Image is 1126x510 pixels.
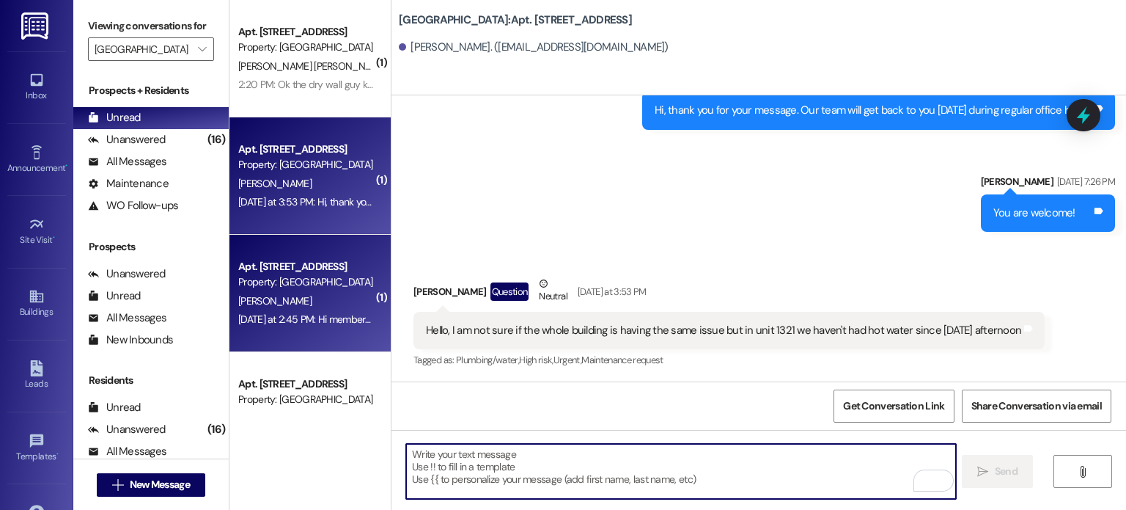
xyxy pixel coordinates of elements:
textarea: To enrich screen reader interactions, please activate Accessibility in Grammarly extension settings [406,444,955,499]
i:  [1077,466,1088,478]
i:  [198,43,206,55]
div: Property: [GEOGRAPHIC_DATA] [238,157,374,172]
div: [DATE] at 3:53 PM [574,284,647,299]
div: New Inbounds [88,332,173,348]
span: [PERSON_NAME] [PERSON_NAME] [238,59,387,73]
div: Unread [88,288,141,304]
div: [PERSON_NAME]. ([EMAIL_ADDRESS][DOMAIN_NAME]) [399,40,669,55]
div: Property: [GEOGRAPHIC_DATA] [238,392,374,407]
span: • [53,233,55,243]
div: Hello, I am not sure if the whole building is having the same issue but in unit 1321 we haven't h... [426,323,1021,338]
a: Inbox [7,68,66,107]
a: Templates • [7,429,66,468]
span: [PERSON_NAME] [238,177,312,190]
div: Tagged as: [413,349,1045,371]
div: Apt. [STREET_ADDRESS] [238,259,374,274]
div: Unanswered [88,132,166,147]
div: 2:20 PM: Ok the dry wall guy knocked on my door I wasn't home will they be back [DATE] [238,78,614,91]
div: Hi, thank you for your message. Our team will get back to you [DATE] during regular office hours [655,103,1092,118]
b: [GEOGRAPHIC_DATA]: Apt. [STREET_ADDRESS] [399,12,632,28]
div: [DATE] at 3:53 PM: Hi, thank you for your message. Our team will get back to you [DATE] during re... [238,195,720,208]
div: Apt. [STREET_ADDRESS] [238,376,374,392]
div: [DATE] 7:26 PM [1053,174,1115,189]
div: Residents [73,373,229,388]
i:  [977,466,988,478]
div: Prospects [73,239,229,255]
div: [PERSON_NAME] [981,174,1115,194]
div: Property: [GEOGRAPHIC_DATA] [238,40,374,55]
div: Property: [GEOGRAPHIC_DATA] [238,274,374,290]
a: Leads [7,356,66,396]
img: ResiDesk Logo [21,12,51,40]
button: Get Conversation Link [834,390,954,423]
a: Buildings [7,284,66,324]
input: All communities [95,37,191,61]
div: All Messages [88,310,166,326]
div: (16) [204,418,229,441]
div: Neutral [536,276,570,307]
div: [PERSON_NAME] [413,276,1045,312]
div: All Messages [88,154,166,170]
div: You are welcome! [993,205,1075,221]
button: Share Conversation via email [962,390,1111,423]
span: • [56,449,59,459]
span: [PERSON_NAME] [238,294,312,307]
div: WO Follow-ups [88,198,178,214]
span: High risk , [519,354,553,366]
span: New Message [130,477,190,492]
span: Maintenance request [581,354,663,366]
i:  [112,479,123,491]
span: Get Conversation Link [843,398,944,414]
label: Viewing conversations for [88,15,214,37]
button: Send [962,455,1033,488]
div: Maintenance [88,176,169,192]
span: Urgent , [553,354,581,366]
button: New Message [97,473,205,497]
span: Send [995,464,1018,479]
div: Unanswered [88,422,166,437]
a: Site Visit • [7,212,66,252]
div: Apt. [STREET_ADDRESS] [238,142,374,157]
div: Question [490,283,529,301]
div: Apt. [STREET_ADDRESS] [238,24,374,40]
div: Prospects + Residents [73,83,229,98]
div: (16) [204,128,229,151]
span: • [65,161,67,171]
span: Share Conversation via email [971,398,1102,414]
div: Unread [88,110,141,125]
div: Unread [88,400,141,415]
span: Plumbing/water , [456,354,519,366]
div: Unanswered [88,266,166,282]
div: All Messages [88,444,166,459]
